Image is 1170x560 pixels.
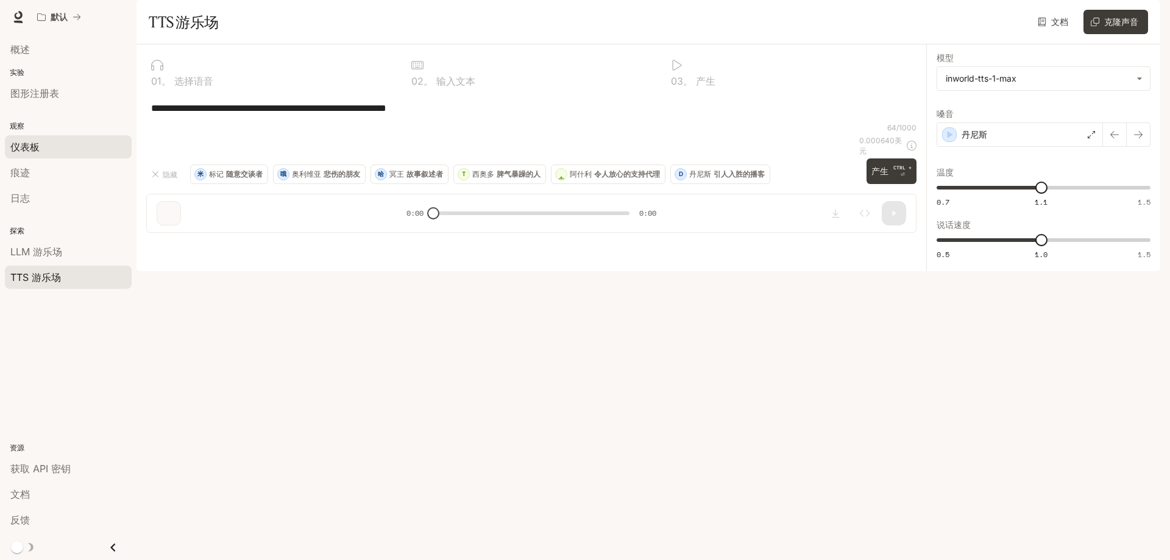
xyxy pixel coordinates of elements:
font: ⏎ [901,172,905,177]
font: 随意交谈者 [226,169,263,179]
font: 说话速度 [937,219,971,230]
font: 0.5 [937,249,949,260]
font: 输入文本 [436,75,475,87]
font: 0 [671,75,677,87]
font: 1.5 [1138,249,1150,260]
font: T [462,170,466,177]
font: inworld-tts-1-max [946,73,1016,83]
button: 哈冥王故事叙述者 [370,165,448,184]
font: 米 [197,170,204,177]
font: 0 [151,75,157,87]
font: 2 [417,75,424,87]
font: 哈 [378,170,384,177]
font: 引人入胜的播客 [714,169,765,179]
font: 1.1 [1035,197,1048,207]
font: 文档 [1051,16,1068,27]
font: 产生 [871,166,888,176]
font: 标记 [209,169,224,179]
button: 产生CTRL +⏎ [867,158,916,183]
button: 一个阿什利令人放心的支持代理 [551,165,665,184]
font: 1 [157,75,161,87]
font: D [679,170,683,177]
font: 丹尼斯 [689,169,711,179]
font: 64/1000 [887,123,916,132]
font: 。 [424,75,433,87]
button: T西奥多脾气暴躁的人 [453,165,546,184]
button: D丹尼斯引人入胜的播客 [670,165,770,184]
font: 。 [683,75,693,87]
font: 隐藏 [163,170,177,179]
font: 模型 [937,52,954,63]
font: 。 [161,75,171,87]
button: 隐藏 [146,165,185,184]
font: 脾气暴躁的人 [497,169,541,179]
font: 悲伤的朋友 [324,169,360,179]
button: 克隆声音 [1083,10,1148,34]
font: 0 [411,75,417,87]
button: 米标记随意交谈者 [190,165,268,184]
font: 阿什利 [570,169,592,179]
button: 所有工作区 [32,5,87,29]
font: 故事叙述者 [406,169,443,179]
font: 0.000640 [859,136,895,145]
a: 文档 [1035,10,1074,34]
font: 1.0 [1035,249,1048,260]
font: 令人放心的支持代理 [594,169,660,179]
font: 奥利维亚 [292,169,321,179]
font: TTS 游乐场 [149,13,219,31]
font: 温度 [937,167,954,177]
font: 选择语音 [174,75,213,87]
font: 默认 [51,12,68,22]
font: 产生 [696,75,715,87]
font: 1.5 [1138,197,1150,207]
font: 嗓音 [937,108,954,119]
font: CTRL + [893,165,912,171]
font: 3 [677,75,683,87]
font: 克隆声音 [1104,16,1138,27]
font: 西奥多 [472,169,494,179]
font: 哦 [280,170,286,177]
font: 丹尼斯 [962,129,987,140]
button: 哦奥利维亚悲伤的朋友 [273,165,366,184]
div: inworld-tts-1-max [937,67,1150,90]
font: 0.7 [937,197,949,207]
font: 冥王 [389,169,404,179]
